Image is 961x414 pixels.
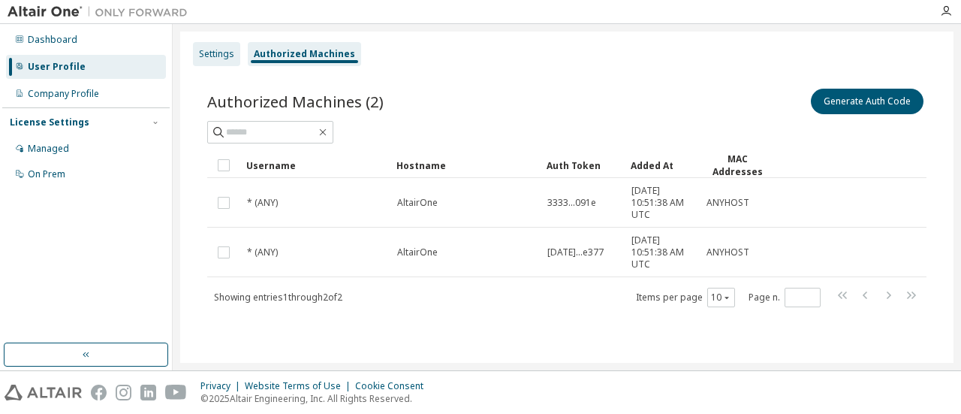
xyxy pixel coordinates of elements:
div: License Settings [10,116,89,128]
div: Authorized Machines [254,48,355,60]
span: Items per page [636,288,735,307]
img: youtube.svg [165,385,187,400]
span: [DATE] 10:51:38 AM UTC [631,234,693,270]
div: Settings [199,48,234,60]
div: Managed [28,143,69,155]
div: Cookie Consent [355,380,432,392]
div: Dashboard [28,34,77,46]
span: Authorized Machines (2) [207,91,384,112]
div: Company Profile [28,88,99,100]
div: Privacy [200,380,245,392]
span: AltairOne [397,246,438,258]
button: Generate Auth Code [811,89,923,114]
span: [DATE]...e377 [547,246,604,258]
span: Showing entries 1 through 2 of 2 [214,291,342,304]
span: ANYHOST [706,197,749,209]
span: * (ANY) [247,246,278,258]
div: Username [246,153,384,177]
div: Hostname [396,153,535,177]
div: User Profile [28,61,86,73]
img: altair_logo.svg [5,385,82,400]
p: © 2025 Altair Engineering, Inc. All Rights Reserved. [200,392,432,405]
div: On Prem [28,168,65,180]
span: Page n. [749,288,821,307]
span: AltairOne [397,197,438,209]
button: 10 [711,292,731,304]
div: Website Terms of Use [245,380,355,392]
div: MAC Addresses [706,153,769,178]
span: 3333...091e [547,197,596,209]
img: instagram.svg [116,385,131,400]
img: Altair One [8,5,195,20]
span: ANYHOST [706,246,749,258]
div: Added At [631,153,694,177]
div: Auth Token [547,153,619,177]
img: linkedin.svg [140,385,156,400]
span: [DATE] 10:51:38 AM UTC [631,185,693,221]
img: facebook.svg [91,385,107,400]
span: * (ANY) [247,197,278,209]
